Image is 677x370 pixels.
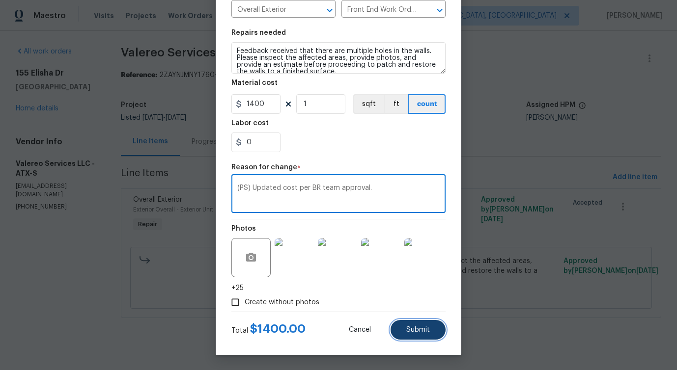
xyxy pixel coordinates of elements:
button: count [408,94,446,114]
div: Total [231,324,306,336]
button: Open [433,3,447,17]
span: Submit [406,326,430,334]
button: ft [384,94,408,114]
span: +25 [231,283,244,293]
button: Open [323,3,337,17]
h5: Photos [231,225,256,232]
h5: Reason for change [231,164,297,171]
textarea: (PS) Updated cost per BR team approval. [237,185,440,205]
span: Cancel [349,326,371,334]
button: sqft [353,94,384,114]
h5: Material cost [231,79,278,86]
span: Create without photos [245,297,319,308]
button: Submit [391,320,446,340]
span: $ 1400.00 [250,323,306,335]
h5: Repairs needed [231,29,286,36]
textarea: Feedback received that there are multiple holes in the walls. Please inspect the affected areas, ... [231,42,446,74]
button: Cancel [333,320,387,340]
h5: Labor cost [231,120,269,127]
